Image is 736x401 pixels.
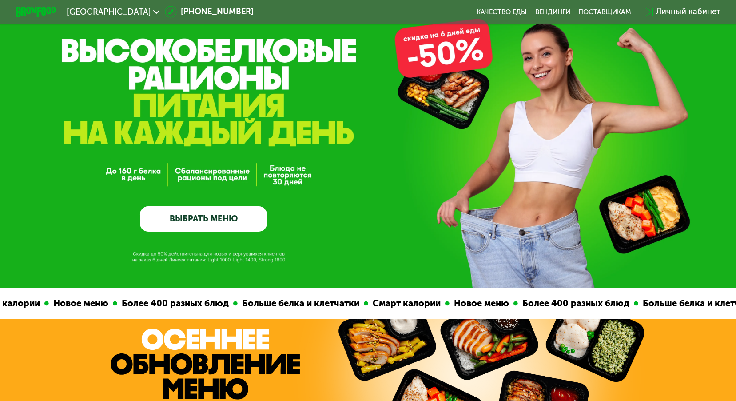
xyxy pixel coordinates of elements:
a: Качество еды [477,8,527,16]
div: Новое меню [47,297,111,310]
div: Смарт калории [366,297,443,310]
div: Новое меню [447,297,511,310]
a: Вендинги [535,8,570,16]
a: ВЫБРАТЬ МЕНЮ [140,206,267,232]
div: Личный кабинет [656,6,720,18]
div: Больше белка и клетчатки [235,297,362,310]
span: [GEOGRAPHIC_DATA] [67,8,151,16]
div: поставщикам [578,8,631,16]
div: Более 400 разных блюд [516,297,632,310]
a: [PHONE_NUMBER] [165,6,254,18]
div: Более 400 разных блюд [115,297,231,310]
